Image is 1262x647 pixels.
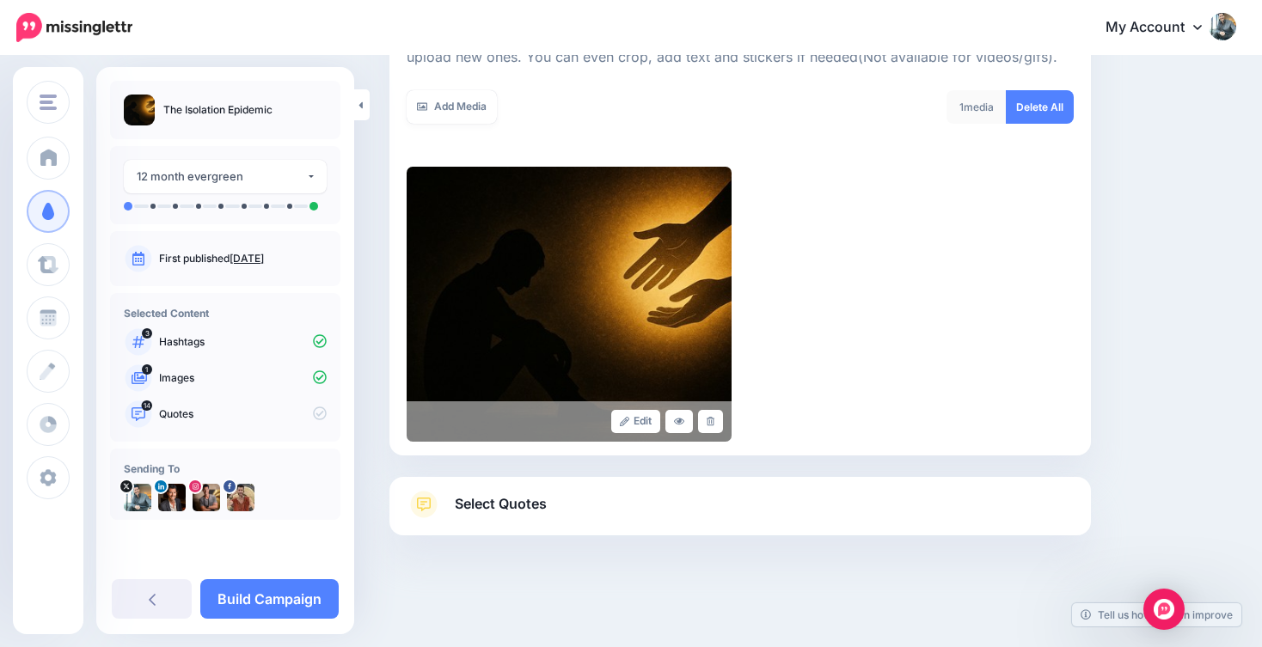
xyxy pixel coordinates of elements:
a: Edit [611,410,660,433]
button: 12 month evergreen [124,160,327,193]
div: 12 month evergreen [137,167,306,186]
img: 556f635382f10757715f5e420d36c380_large.jpg [407,167,732,442]
p: The Isolation Epidemic [163,101,273,119]
p: First published [159,251,327,266]
span: 14 [142,400,153,411]
span: 3 [142,328,152,339]
img: Missinglettr [16,13,132,42]
img: 440713171_976455754107451_2800878146923289616_n-bsa119869.jpg [193,484,220,511]
span: 1 [142,364,152,375]
img: 428633541_1145923350082627_4900098969236009027_n-bsa145399.jpg [227,484,254,511]
a: Tell us how we can improve [1072,603,1241,626]
span: Select Quotes [455,492,547,516]
h4: Sending To [124,462,327,475]
span: 1 [959,101,964,113]
img: 556f635382f10757715f5e420d36c380_thumb.jpg [124,95,155,125]
a: [DATE] [230,252,264,265]
p: Hashtags [159,334,327,350]
a: Select Quotes [407,491,1074,535]
div: Select Media [407,15,1074,442]
h4: Selected Content [124,307,327,320]
div: media [946,90,1007,124]
img: 1714192912518-36881.png [158,484,186,511]
div: Open Intercom Messenger [1143,589,1185,630]
a: Delete All [1006,90,1074,124]
p: Images [159,370,327,386]
a: Add Media [407,90,497,124]
img: menu.png [40,95,57,110]
a: My Account [1088,7,1236,49]
img: -YTc1rVe-6834.jpg [124,484,151,511]
p: Quotes [159,406,327,422]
